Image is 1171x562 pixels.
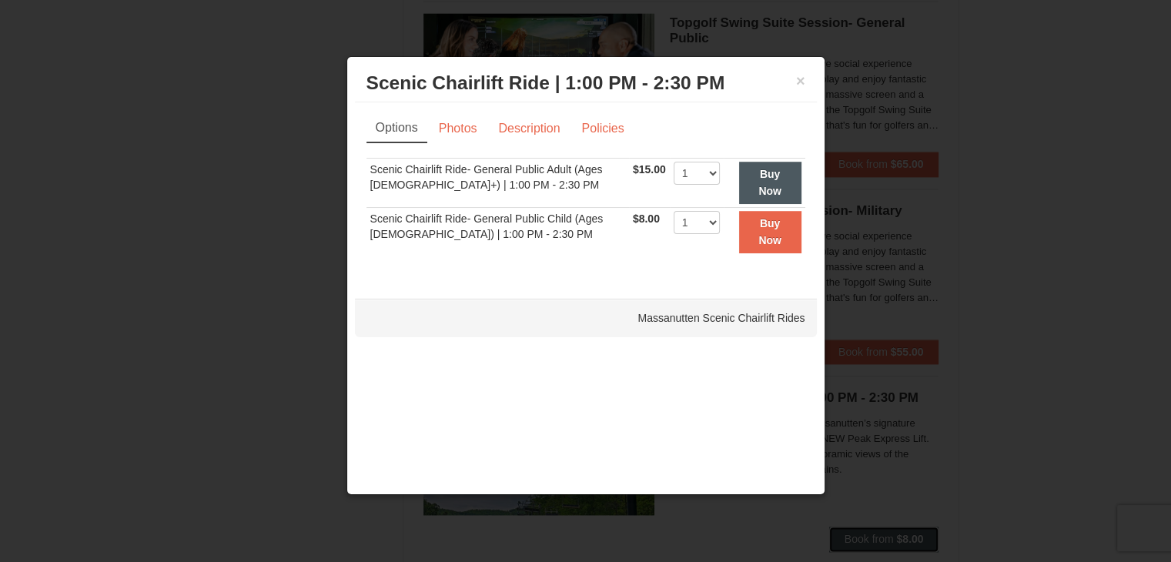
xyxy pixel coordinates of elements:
a: Policies [571,114,634,143]
strong: Buy Now [758,168,781,197]
td: Scenic Chairlift Ride- General Public Adult (Ages [DEMOGRAPHIC_DATA]+) | 1:00 PM - 2:30 PM [366,159,629,208]
button: × [796,73,805,89]
div: Massanutten Scenic Chairlift Rides [355,299,817,337]
button: Buy Now [739,162,801,204]
h3: Scenic Chairlift Ride | 1:00 PM - 2:30 PM [366,72,805,95]
button: Buy Now [739,211,801,253]
a: Options [366,114,427,143]
span: $15.00 [633,163,666,176]
strong: Buy Now [758,217,781,246]
span: $8.00 [633,212,660,225]
td: Scenic Chairlift Ride- General Public Child (Ages [DEMOGRAPHIC_DATA]) | 1:00 PM - 2:30 PM [366,207,629,256]
a: Photos [429,114,487,143]
a: Description [488,114,570,143]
